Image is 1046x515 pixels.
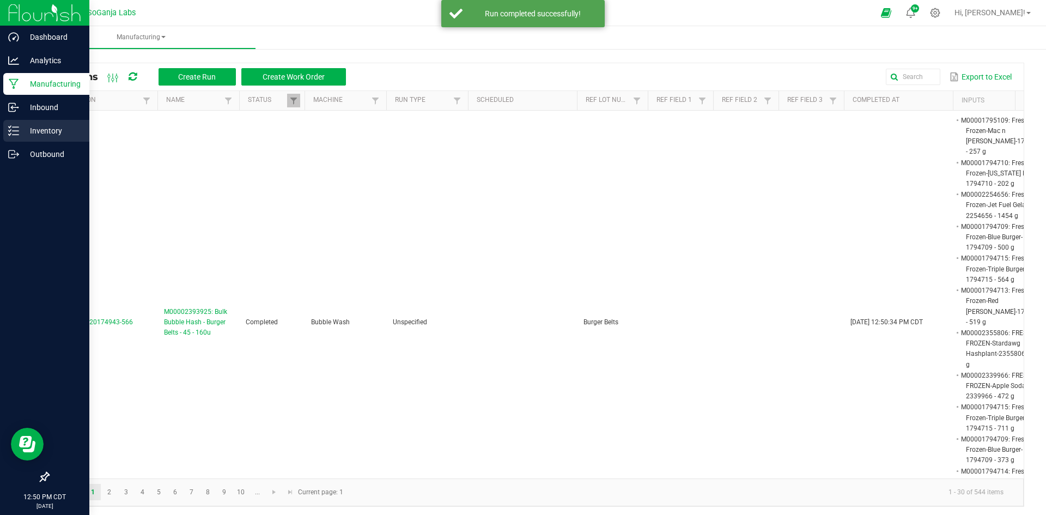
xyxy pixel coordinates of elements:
p: Dashboard [19,31,84,44]
span: Burger Belts [583,318,618,326]
span: Create Run [178,72,216,81]
iframe: Resource center [11,428,44,461]
span: M00002393925: Bulk Bubble Hash - Burger Belts - 45 - 160u [164,307,233,338]
a: Page 5 [151,484,167,500]
inline-svg: Inventory [8,125,19,136]
span: Unspecified [393,318,427,326]
div: All Runs [57,68,354,86]
li: M00001794709: Fresh Frozen-Blue Burger-1794709 - 500 g [959,221,1045,253]
span: [DATE] 12:50:34 PM CDT [850,318,923,326]
span: Go to the next page [270,488,278,496]
a: Page 6 [167,484,183,500]
span: Open Ecommerce Menu [874,2,898,23]
a: Page 2 [101,484,117,500]
li: M00002254656: Fresh Frozen-Jet Fuel Gelato-2254656 - 1454 g [959,189,1045,221]
inline-svg: Outbound [8,149,19,160]
inline-svg: Analytics [8,55,19,66]
a: Filter [761,94,774,107]
span: 9+ [913,7,917,11]
li: M00001794709: Fresh Frozen-Blue Burger-1794709 - 373 g [959,434,1045,466]
p: Manufacturing [19,77,84,90]
li: M00002355806: FRESH FROZEN-Stardawg Hashplant-2355806 - 215 g [959,328,1045,370]
span: Manufacturing [26,33,256,42]
kendo-pager-info: 1 - 30 of 544 items [350,483,1012,501]
p: Inbound [19,101,84,114]
span: Go to the last page [286,488,295,496]
a: Page 7 [184,484,199,500]
kendo-pager: Current page: 1 [48,478,1024,506]
a: Page 10 [233,484,249,500]
a: Filter [696,94,709,107]
a: StatusSortable [248,96,287,105]
a: Ref Lot NumberSortable [586,96,630,105]
p: 12:50 PM CDT [5,492,84,502]
span: Hi, [PERSON_NAME]! [954,8,1025,17]
p: Outbound [19,148,84,161]
span: Create Work Order [263,72,325,81]
span: Bubble Wash [311,318,350,326]
a: MachineSortable [313,96,368,105]
button: Export to Excel [947,68,1014,86]
a: Page 8 [200,484,216,500]
li: M00001794714: Fresh Frozen-Slurricane-1794714 - 198 g [959,466,1045,498]
a: Page 4 [135,484,150,500]
inline-svg: Manufacturing [8,78,19,89]
a: Ref Field 3Sortable [787,96,826,105]
a: Filter [369,94,382,107]
a: Filter [222,94,235,107]
button: Create Run [159,68,236,86]
div: Manage settings [928,8,942,18]
a: Ref Field 2Sortable [722,96,761,105]
li: M00001795109: Fresh Frozen-Mac n [PERSON_NAME]-1795109 - 257 g [959,115,1045,157]
a: Go to the last page [282,484,298,500]
a: Run TypeSortable [395,96,450,105]
p: [DATE] [5,502,84,510]
input: Search [886,69,940,85]
a: Page 1 [85,484,101,500]
li: M00001794715: Fresh Frozen-Triple Burger-1794715 - 711 g [959,402,1045,434]
a: Filter [826,94,840,107]
span: Completed [246,318,278,326]
div: Run completed successfully! [469,8,597,19]
inline-svg: Inbound [8,102,19,113]
a: Filter [287,94,300,107]
li: M00001794715: Fresh Frozen-Triple Burger-1794715 - 564 g [959,253,1045,285]
p: Inventory [19,124,84,137]
p: Analytics [19,54,84,67]
a: ExtractionSortable [57,96,139,105]
button: Create Work Order [241,68,346,86]
li: M00001794710: Fresh Frozen-[US_STATE] Purple-1794710 - 202 g [959,157,1045,190]
li: M00002339966: FRESH FROZEN-Apple Soda-2339966 - 472 g [959,370,1045,402]
a: Page 11 [250,484,265,500]
span: SoGanja Labs [87,8,136,17]
a: NameSortable [166,96,221,105]
li: M00001794713: Fresh Frozen-Red [PERSON_NAME]-1794713 - 519 g [959,285,1045,328]
a: Manufacturing [26,26,256,49]
a: Filter [630,94,643,107]
a: Page 9 [216,484,232,500]
span: MP-20250820174943-566 [55,318,133,326]
a: Ref Field 1Sortable [656,96,695,105]
a: Page 3 [118,484,134,500]
a: ScheduledSortable [477,96,573,105]
a: Filter [140,94,153,107]
a: Filter [451,94,464,107]
inline-svg: Dashboard [8,32,19,43]
a: Go to the next page [266,484,282,500]
a: Completed AtSortable [853,96,948,105]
